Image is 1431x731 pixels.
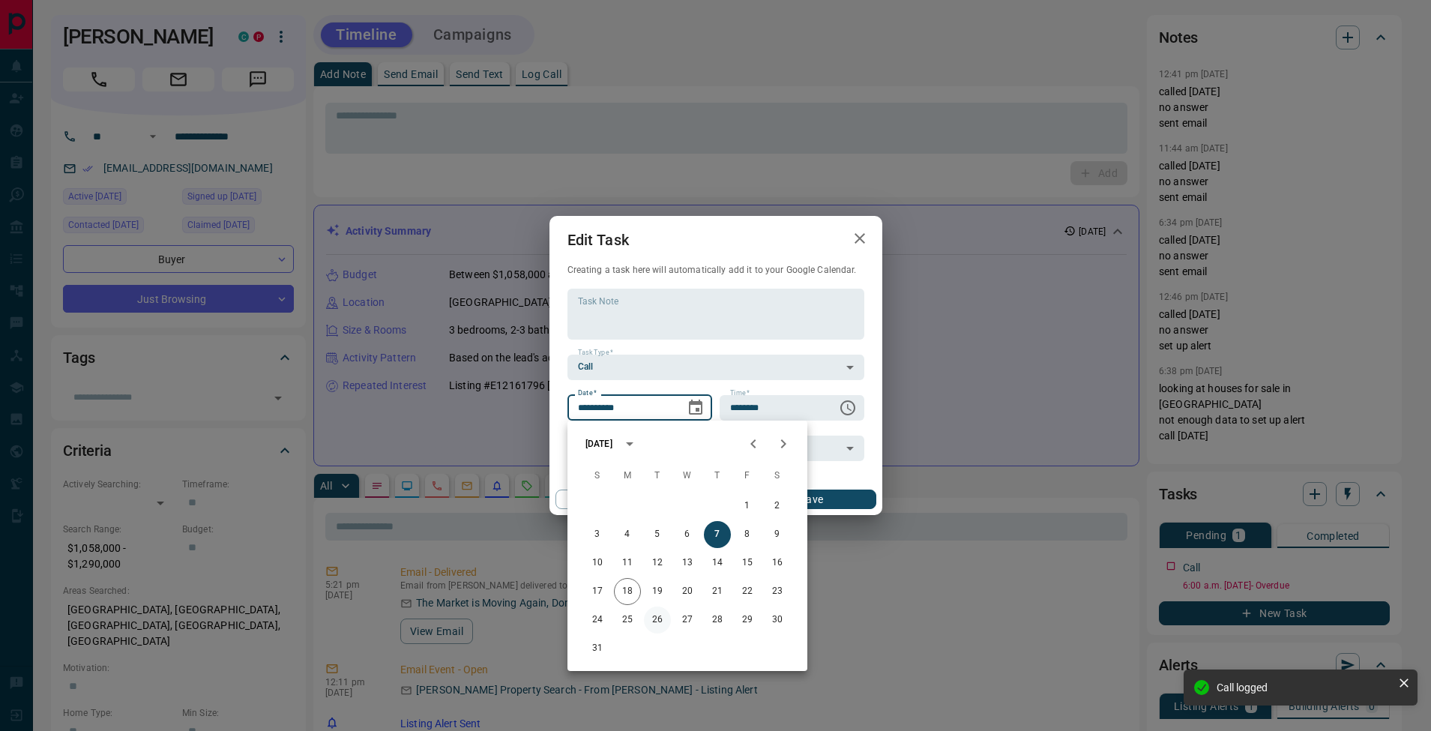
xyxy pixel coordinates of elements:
button: 10 [584,550,611,577]
button: 9 [764,521,791,548]
button: 20 [674,578,701,605]
button: Save [747,490,876,509]
span: Tuesday [644,461,671,491]
span: Thursday [704,461,731,491]
button: 22 [734,578,761,605]
button: 30 [764,607,791,634]
button: calendar view is open, switch to year view [617,431,642,457]
button: 15 [734,550,761,577]
button: 29 [734,607,761,634]
button: 2 [764,493,791,520]
button: 23 [764,578,791,605]
button: Previous month [738,429,768,459]
button: Next month [768,429,798,459]
button: 18 [614,578,641,605]
button: 25 [614,607,641,634]
button: 12 [644,550,671,577]
button: 13 [674,550,701,577]
button: 3 [584,521,611,548]
div: [DATE] [585,437,612,451]
button: 27 [674,607,701,634]
button: Choose time, selected time is 6:00 AM [833,393,863,423]
button: Choose date, selected date is Aug 7, 2025 [681,393,711,423]
button: 19 [644,578,671,605]
label: Task Type [578,348,613,358]
button: 4 [614,521,641,548]
span: Wednesday [674,461,701,491]
button: 5 [644,521,671,548]
button: 1 [734,493,761,520]
div: Call [567,355,864,380]
label: Date [578,388,597,398]
button: 14 [704,550,731,577]
span: Sunday [584,461,611,491]
label: Time [730,388,750,398]
span: Monday [614,461,641,491]
h2: Edit Task [549,216,647,264]
button: 16 [764,550,791,577]
button: 8 [734,521,761,548]
button: 31 [584,635,611,662]
button: 24 [584,607,611,634]
button: 6 [674,521,701,548]
button: Cancel [555,490,684,509]
div: Call logged [1217,682,1392,694]
span: Saturday [764,461,791,491]
button: 21 [704,578,731,605]
button: 26 [644,607,671,634]
button: 28 [704,607,731,634]
p: Creating a task here will automatically add it to your Google Calendar. [567,264,864,277]
span: Friday [734,461,761,491]
button: 7 [704,521,731,548]
button: 11 [614,550,641,577]
button: 17 [584,578,611,605]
